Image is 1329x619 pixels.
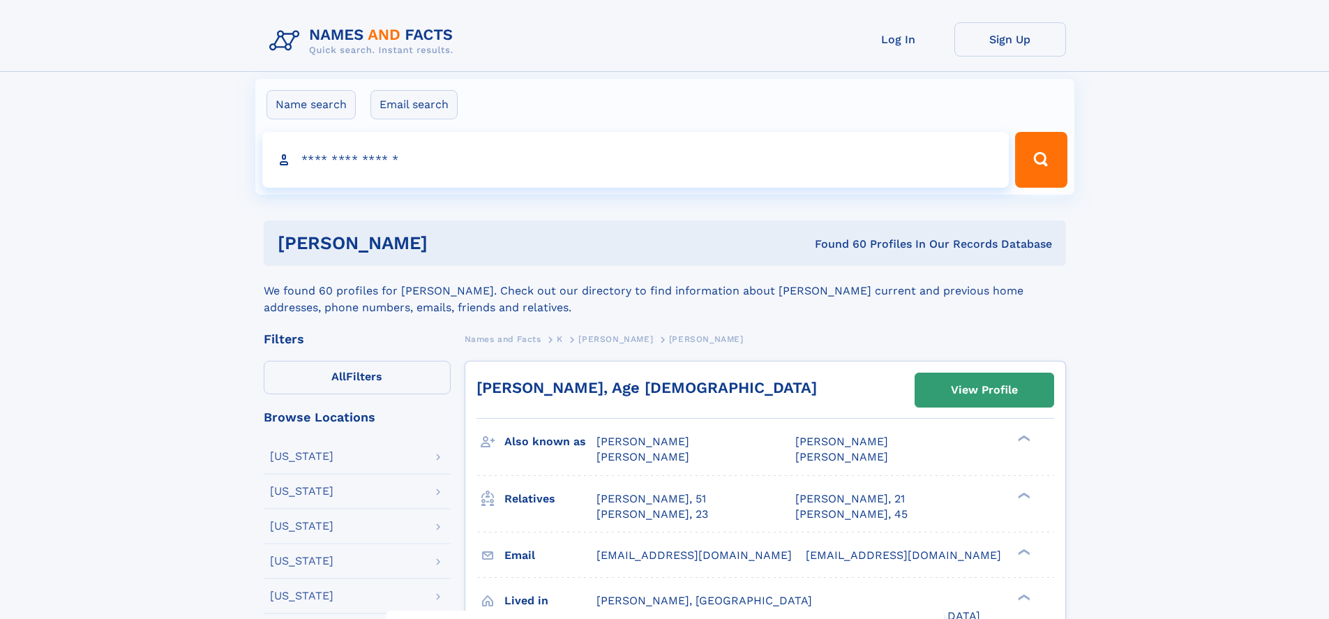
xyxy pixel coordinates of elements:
a: Names and Facts [465,330,541,348]
input: search input [262,132,1009,188]
a: K [557,330,563,348]
span: [PERSON_NAME] [596,450,689,463]
div: [US_STATE] [270,590,333,602]
span: All [331,370,346,383]
a: [PERSON_NAME], 51 [596,491,706,507]
span: [PERSON_NAME] [596,435,689,448]
h3: Lived in [504,589,596,613]
div: [US_STATE] [270,486,333,497]
span: [PERSON_NAME] [669,334,744,344]
a: [PERSON_NAME], 45 [795,507,908,522]
div: ❯ [1014,434,1031,443]
div: ❯ [1014,491,1031,500]
button: Search Button [1015,132,1067,188]
div: ❯ [1014,547,1031,556]
label: Name search [266,90,356,119]
a: Log In [843,22,954,57]
div: View Profile [951,374,1018,406]
div: [US_STATE] [270,555,333,567]
h3: Also known as [504,430,596,454]
img: Logo Names and Facts [264,22,465,60]
span: [PERSON_NAME] [795,450,888,463]
span: [EMAIL_ADDRESS][DOMAIN_NAME] [596,549,792,562]
span: [PERSON_NAME] [795,435,888,448]
h3: Relatives [504,487,596,511]
span: K [557,334,563,344]
div: Found 60 Profiles In Our Records Database [621,237,1052,252]
div: Filters [264,333,451,345]
a: Sign Up [954,22,1066,57]
a: [PERSON_NAME] [578,330,653,348]
h3: Email [504,544,596,567]
div: Browse Locations [264,411,451,424]
div: [US_STATE] [270,451,333,462]
div: We found 60 profiles for [PERSON_NAME]. Check out our directory to find information about [PERSON... [264,266,1066,316]
span: [PERSON_NAME], [GEOGRAPHIC_DATA] [596,594,812,607]
a: View Profile [915,373,1053,407]
a: [PERSON_NAME], Age [DEMOGRAPHIC_DATA] [476,379,817,396]
a: [PERSON_NAME], 21 [795,491,905,507]
h1: [PERSON_NAME] [278,234,622,252]
span: [PERSON_NAME] [578,334,653,344]
a: [PERSON_NAME], 23 [596,507,708,522]
div: ❯ [1014,592,1031,602]
label: Email search [370,90,458,119]
div: [US_STATE] [270,521,333,532]
label: Filters [264,361,451,394]
span: [EMAIL_ADDRESS][DOMAIN_NAME] [806,549,1001,562]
